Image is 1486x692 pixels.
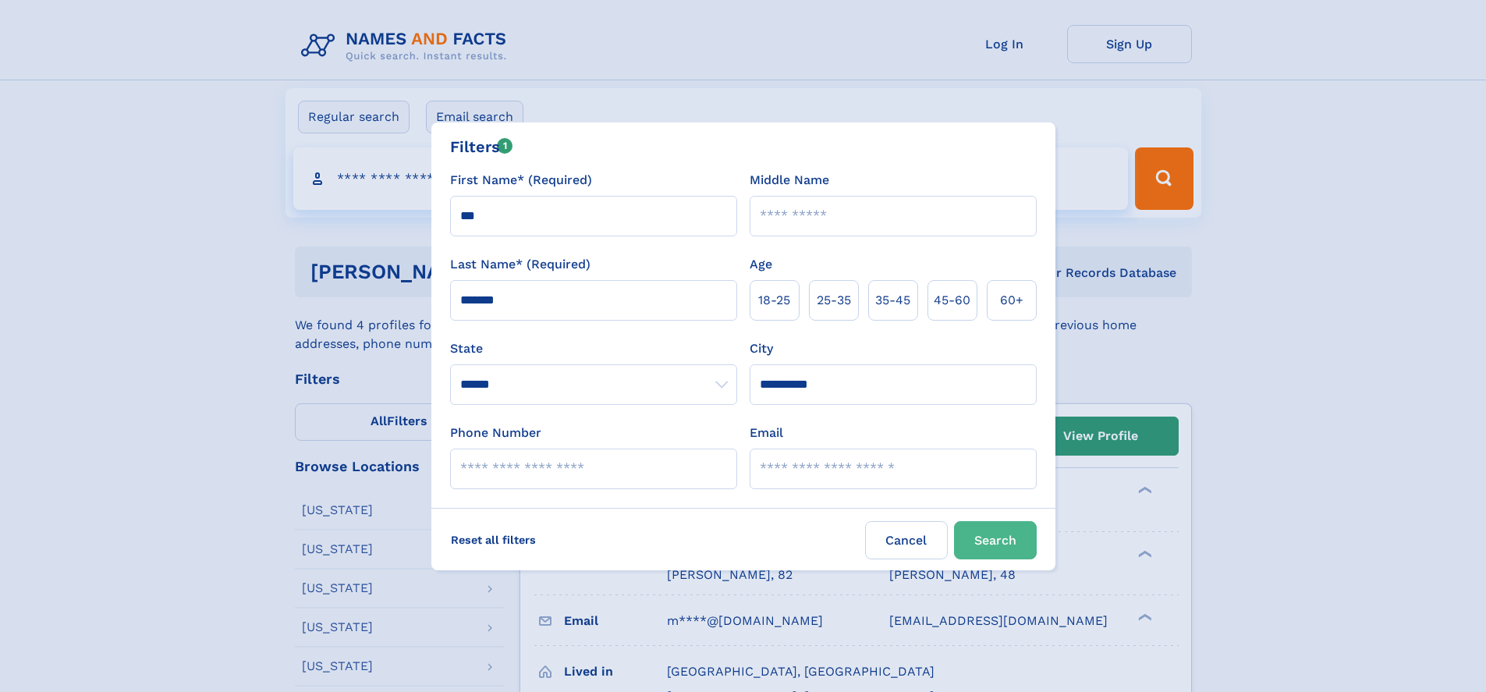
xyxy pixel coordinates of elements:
[450,255,590,274] label: Last Name* (Required)
[934,291,970,310] span: 45‑60
[441,521,546,559] label: Reset all filters
[450,171,592,190] label: First Name* (Required)
[758,291,790,310] span: 18‑25
[954,521,1037,559] button: Search
[450,424,541,442] label: Phone Number
[750,424,783,442] label: Email
[817,291,851,310] span: 25‑35
[750,339,773,358] label: City
[875,291,910,310] span: 35‑45
[750,171,829,190] label: Middle Name
[1000,291,1023,310] span: 60+
[865,521,948,559] label: Cancel
[750,255,772,274] label: Age
[450,135,513,158] div: Filters
[450,339,737,358] label: State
